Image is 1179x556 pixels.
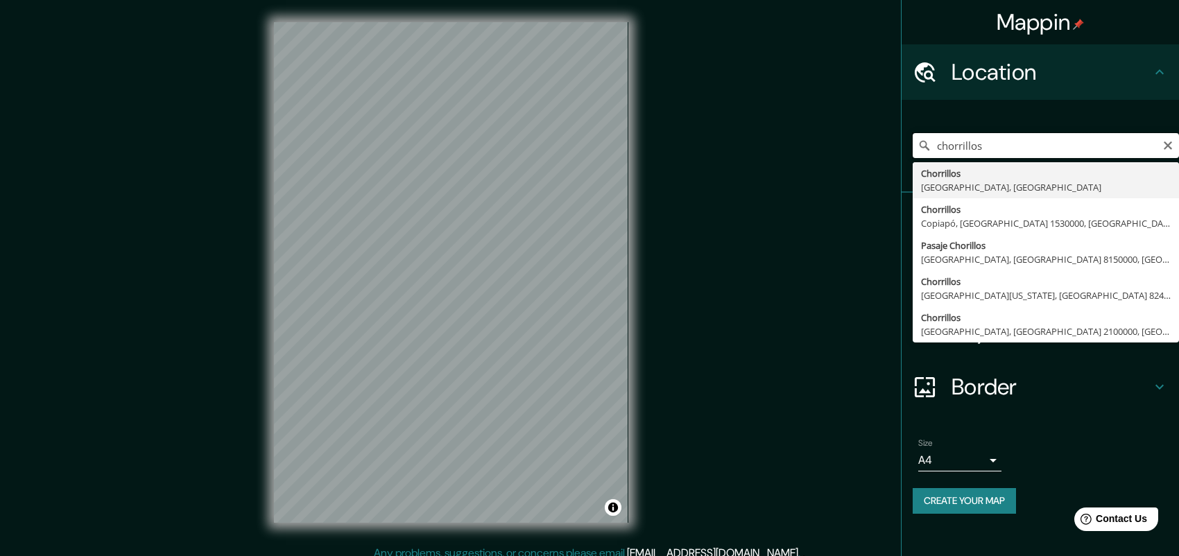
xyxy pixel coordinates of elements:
[921,216,1171,230] div: Copiapó, [GEOGRAPHIC_DATA] 1530000, [GEOGRAPHIC_DATA]
[952,373,1151,401] h4: Border
[952,318,1151,345] h4: Layout
[605,499,621,516] button: Toggle attribution
[921,202,1171,216] div: Chorrillos
[918,437,933,449] label: Size
[952,58,1151,86] h4: Location
[1073,19,1084,30] img: pin-icon.png
[921,288,1171,302] div: [GEOGRAPHIC_DATA][US_STATE], [GEOGRAPHIC_DATA] 8240000, [GEOGRAPHIC_DATA]
[921,238,1171,252] div: Pasaje Chorillos
[921,324,1171,338] div: [GEOGRAPHIC_DATA], [GEOGRAPHIC_DATA] 2100000, [GEOGRAPHIC_DATA]
[902,44,1179,100] div: Location
[1056,502,1164,541] iframe: Help widget launcher
[921,252,1171,266] div: [GEOGRAPHIC_DATA], [GEOGRAPHIC_DATA] 8150000, [GEOGRAPHIC_DATA]
[921,311,1171,324] div: Chorrillos
[902,359,1179,415] div: Border
[1162,138,1173,151] button: Clear
[997,8,1085,36] h4: Mappin
[902,248,1179,304] div: Style
[902,304,1179,359] div: Layout
[921,275,1171,288] div: Chorrillos
[918,449,1001,471] div: A4
[921,166,1171,180] div: Chorrillos
[902,193,1179,248] div: Pins
[921,180,1171,194] div: [GEOGRAPHIC_DATA], [GEOGRAPHIC_DATA]
[913,133,1179,158] input: Pick your city or area
[274,22,628,523] canvas: Map
[913,488,1016,514] button: Create your map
